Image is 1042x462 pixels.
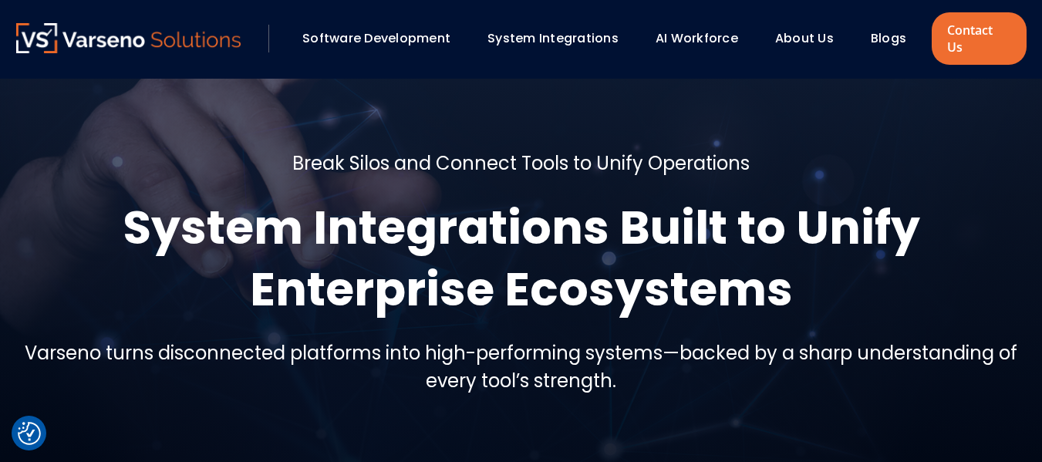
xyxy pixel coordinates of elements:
h1: System Integrations Built to Unify Enterprise Ecosystems [16,197,1027,320]
a: About Us [775,29,834,47]
a: Software Development [302,29,450,47]
a: System Integrations [487,29,619,47]
img: Varseno Solutions – Product Engineering & IT Services [16,23,241,53]
a: Contact Us [932,12,1026,65]
div: Software Development [295,25,472,52]
div: System Integrations [480,25,640,52]
h5: Break Silos and Connect Tools to Unify Operations [292,150,750,177]
button: Cookie Settings [18,422,41,445]
img: Revisit consent button [18,422,41,445]
h5: Varseno turns disconnected platforms into high-performing systems—backed by a sharp understanding... [16,339,1027,395]
a: Blogs [871,29,906,47]
div: AI Workforce [648,25,760,52]
div: About Us [767,25,855,52]
div: Blogs [863,25,928,52]
a: Varseno Solutions – Product Engineering & IT Services [16,23,241,54]
a: AI Workforce [656,29,738,47]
